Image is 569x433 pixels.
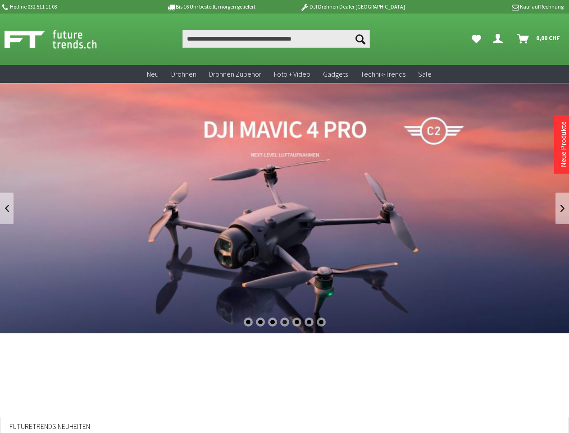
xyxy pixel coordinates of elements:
[141,1,282,12] p: Bis 16 Uhr bestellt, morgen geliefert.
[317,65,354,83] a: Gadgets
[147,69,159,78] span: Neu
[268,318,277,327] div: 3
[171,69,196,78] span: Drohnen
[317,318,326,327] div: 7
[559,121,568,167] a: Neue Produkte
[203,65,268,83] a: Drohnen Zubehör
[354,65,412,83] a: Technik-Trends
[418,69,432,78] span: Sale
[292,318,301,327] div: 5
[514,30,564,48] a: Warenkorb
[412,65,438,83] a: Sale
[182,30,370,48] input: Produkt, Marke, Kategorie, EAN, Artikelnummer…
[209,69,261,78] span: Drohnen Zubehör
[5,28,117,51] img: Shop Futuretrends - zur Startseite wechseln
[141,65,165,83] a: Neu
[351,30,370,48] button: Suchen
[282,1,423,12] p: DJI Drohnen Dealer [GEOGRAPHIC_DATA]
[165,65,203,83] a: Drohnen
[323,69,348,78] span: Gadgets
[305,318,314,327] div: 6
[256,318,265,327] div: 2
[536,31,560,45] span: 0,00 CHF
[423,1,564,12] p: Kauf auf Rechnung
[268,65,317,83] a: Foto + Video
[1,1,141,12] p: Hotline 032 511 11 03
[244,318,253,327] div: 1
[280,318,289,327] div: 4
[467,30,486,48] a: Meine Favoriten
[274,69,310,78] span: Foto + Video
[489,30,510,48] a: Dein Konto
[360,69,405,78] span: Technik-Trends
